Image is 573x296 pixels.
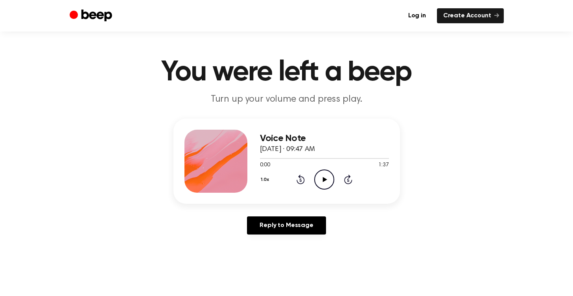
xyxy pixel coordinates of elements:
[437,8,504,23] a: Create Account
[402,8,432,23] a: Log in
[378,161,389,169] span: 1:37
[260,133,389,144] h3: Voice Note
[85,58,488,87] h1: You were left a beep
[260,146,315,153] span: [DATE] · 09:47 AM
[260,161,270,169] span: 0:00
[70,8,114,24] a: Beep
[260,173,272,186] button: 1.0x
[247,216,326,235] a: Reply to Message
[136,93,438,106] p: Turn up your volume and press play.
